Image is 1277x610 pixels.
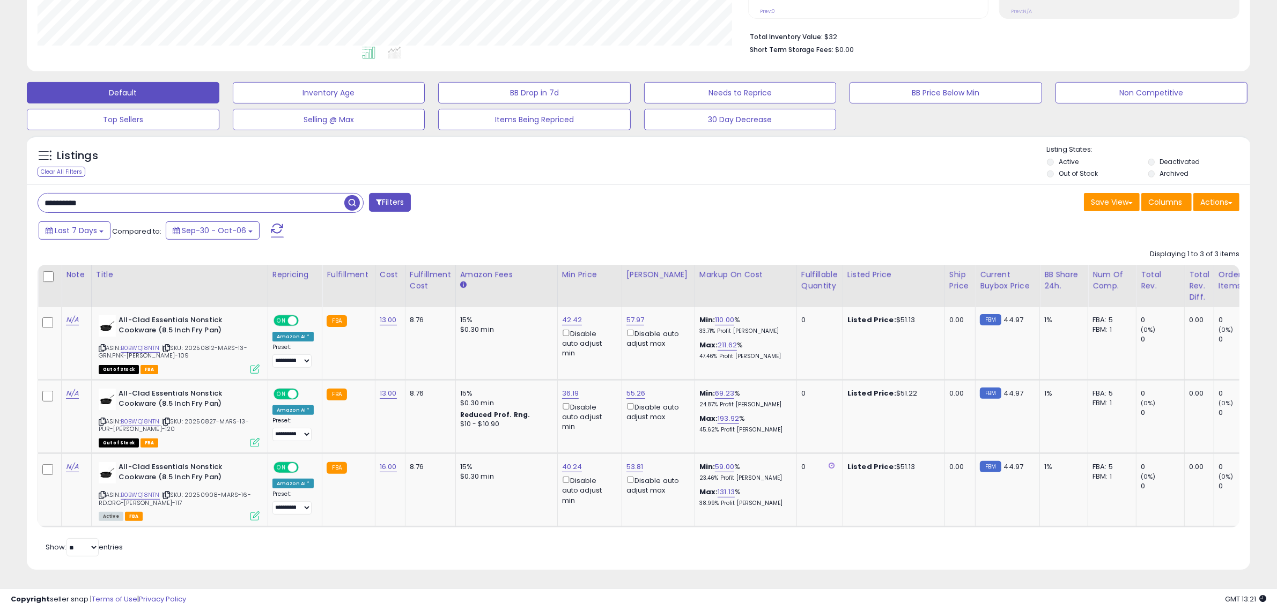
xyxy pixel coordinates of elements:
[847,388,896,398] b: Listed Price:
[460,389,549,398] div: 15%
[55,225,97,236] span: Last 7 Days
[949,315,967,325] div: 0.00
[626,328,687,348] div: Disable auto adjust max
[272,332,314,341] div: Amazon AI *
[699,340,788,360] div: %
[847,462,936,472] div: $51.13
[327,315,346,327] small: FBA
[699,487,788,507] div: %
[1219,315,1262,325] div: 0
[1044,389,1080,398] div: 1%
[850,82,1042,103] button: BB Price Below Min
[1011,8,1032,14] small: Prev: N/A
[272,344,314,368] div: Preset:
[980,461,1001,472] small: FBM
[438,109,631,130] button: Items Being Repriced
[121,344,160,353] a: B0BWQ18NTN
[1059,169,1098,178] label: Out of Stock
[272,269,318,280] div: Repricing
[699,353,788,360] p: 47.46% Profit [PERSON_NAME]
[699,413,718,423] b: Max:
[92,594,137,604] a: Terms of Use
[297,463,314,472] span: OFF
[182,225,246,236] span: Sep-30 - Oct-06
[1093,462,1128,472] div: FBA: 5
[801,462,835,472] div: 0
[39,221,110,240] button: Last 7 Days
[1044,462,1080,472] div: 1%
[99,438,139,448] span: All listings that are currently out of stock and unavailable for purchase on Amazon
[562,401,614,432] div: Disable auto adjust min
[644,109,837,130] button: 30 Day Decrease
[1219,334,1262,344] div: 0
[272,490,314,515] div: Preset:
[272,405,314,415] div: Amazon AI *
[1141,389,1184,398] div: 0
[980,269,1035,292] div: Current Buybox Price
[562,462,582,472] a: 40.24
[847,315,936,325] div: $51.13
[1141,472,1156,481] small: (0%)
[1148,197,1182,207] span: Columns
[141,365,159,374] span: FBA
[1141,462,1184,472] div: 0
[949,269,971,292] div: Ship Price
[1219,408,1262,418] div: 0
[1225,594,1266,604] span: 2025-10-14 13:21 GMT
[1093,398,1128,408] div: FBM: 1
[46,542,123,552] span: Show: entries
[297,390,314,399] span: OFF
[1219,269,1258,292] div: Ordered Items
[119,389,249,411] b: All-Clad Essentials Nonstick Cookware (8.5 Inch Fry Pan)
[801,315,835,325] div: 0
[1141,325,1156,334] small: (0%)
[626,269,690,280] div: [PERSON_NAME]
[699,328,788,335] p: 33.71% Profit [PERSON_NAME]
[297,316,314,325] span: OFF
[66,462,79,472] a: N/A
[66,269,87,280] div: Note
[835,44,854,55] span: $0.00
[1189,462,1206,472] div: 0.00
[460,280,467,290] small: Amazon Fees.
[718,487,735,497] a: 131.13
[99,512,123,521] span: All listings currently available for purchase on Amazon
[1084,193,1140,211] button: Save View
[119,315,249,338] b: All-Clad Essentials Nonstick Cookware (8.5 Inch Fry Pan)
[410,315,447,325] div: 8.76
[121,490,160,500] a: B0BWQ18NTN
[11,594,50,604] strong: Copyright
[99,389,116,410] img: 21mrWvl2z-L._SL40_.jpg
[11,594,186,605] div: seller snap | |
[460,269,553,280] div: Amazon Fees
[750,45,833,54] b: Short Term Storage Fees:
[699,414,788,434] div: %
[718,413,739,424] a: 193.92
[699,462,715,472] b: Min:
[699,340,718,350] b: Max:
[626,315,645,325] a: 57.97
[562,315,582,325] a: 42.42
[1093,472,1128,481] div: FBM: 1
[327,269,370,280] div: Fulfillment
[438,82,631,103] button: BB Drop in 7d
[272,417,314,441] div: Preset:
[327,389,346,400] small: FBA
[275,390,288,399] span: ON
[460,315,549,325] div: 15%
[1189,269,1209,303] div: Total Rev. Diff.
[99,315,260,373] div: ASIN:
[760,8,775,14] small: Prev: 0
[99,365,139,374] span: All listings that are currently out of stock and unavailable for purchase on Amazon
[750,29,1231,42] li: $32
[699,389,788,408] div: %
[1141,399,1156,407] small: (0%)
[715,315,734,325] a: 110.00
[980,388,1001,399] small: FBM
[1141,408,1184,418] div: 0
[750,32,823,41] b: Total Inventory Value:
[1004,315,1024,325] span: 44.97
[626,474,687,495] div: Disable auto adjust max
[715,388,734,399] a: 69.23
[699,426,788,434] p: 45.62% Profit [PERSON_NAME]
